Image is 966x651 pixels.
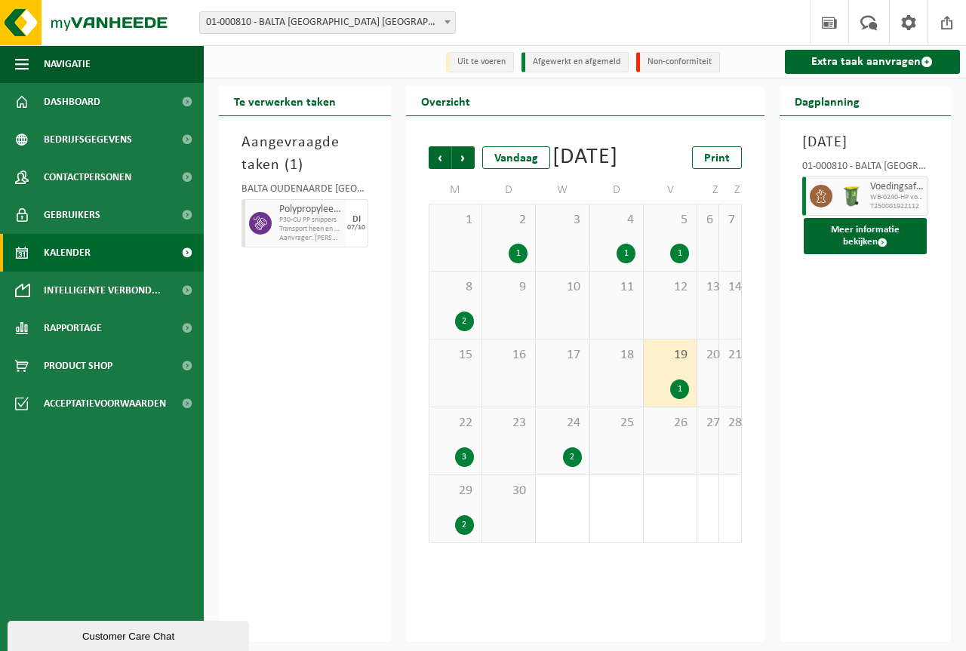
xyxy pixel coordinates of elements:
li: Afgewerkt en afgemeld [521,52,629,72]
span: 30 [490,483,528,499]
span: 21 [727,347,733,364]
span: 13 [705,279,711,296]
span: 20 [705,347,711,364]
div: Vandaag [482,146,550,169]
h2: Overzicht [406,86,485,115]
span: 11 [598,279,635,296]
h2: Te verwerken taken [219,86,351,115]
span: Polypropyleen (PP) textiel, naaldvilt (vellen / linten) [279,204,342,216]
div: 2 [455,312,474,331]
span: 3 [543,212,581,229]
span: 27 [705,415,711,431]
span: Product Shop [44,347,112,385]
td: Z [719,177,741,204]
td: D [590,177,644,204]
span: 7 [727,212,733,229]
h3: [DATE] [802,131,929,154]
td: Z [697,177,719,204]
span: 16 [490,347,528,364]
span: 18 [598,347,635,364]
iframe: chat widget [8,618,252,651]
div: 07/10 [347,224,365,232]
span: Volgende [452,146,475,169]
span: 2 [490,212,528,229]
div: DI [352,215,361,224]
span: Voedingsafval, bevat producten van dierlijke oorsprong, onverpakt, categorie 3 [870,181,924,193]
div: 2 [455,515,474,535]
span: 10 [543,279,581,296]
span: Vorige [429,146,451,169]
h3: Aangevraagde taken ( ) [241,131,368,177]
span: 26 [651,415,689,431]
span: 12 [651,279,689,296]
span: P30-CU PP snippers [279,216,342,225]
span: 5 [651,212,689,229]
span: Gebruikers [44,196,100,234]
span: Rapportage [44,309,102,347]
span: 8 [437,279,474,296]
span: 17 [543,347,581,364]
span: 23 [490,415,528,431]
span: Aanvrager: [PERSON_NAME] [279,234,342,243]
span: 01-000810 - BALTA OUDENAARDE NV - OUDENAARDE [199,11,456,34]
a: Extra taak aanvragen [785,50,961,74]
span: Print [704,152,730,164]
span: Acceptatievoorwaarden [44,385,166,422]
span: 6 [705,212,711,229]
div: 01-000810 - BALTA [GEOGRAPHIC_DATA] [GEOGRAPHIC_DATA] - [GEOGRAPHIC_DATA] [802,161,929,177]
span: Intelligente verbond... [44,272,161,309]
span: 15 [437,347,474,364]
div: 2 [563,447,582,467]
span: Dashboard [44,83,100,121]
img: WB-0240-HPE-GN-50 [840,185,863,207]
span: 9 [490,279,528,296]
span: 22 [437,415,474,431]
span: 19 [651,347,689,364]
span: 28 [727,415,733,431]
span: Kalender [44,234,91,272]
span: 4 [598,212,635,229]
span: Bedrijfsgegevens [44,121,132,158]
span: Contactpersonen [44,158,131,196]
span: 1 [437,212,474,229]
span: WB-0240-HP voedingsafval, bevat producten van dierlijke oors [870,193,924,202]
td: D [482,177,536,204]
span: 1 [290,158,298,173]
div: [DATE] [552,146,618,169]
span: T250001922112 [870,202,924,211]
div: 3 [455,447,474,467]
h2: Dagplanning [780,86,875,115]
td: V [644,177,697,204]
span: 14 [727,279,733,296]
span: Navigatie [44,45,91,83]
span: Transport heen en terug op aanvraag [279,225,342,234]
span: 25 [598,415,635,431]
li: Non-conformiteit [636,52,720,72]
div: 1 [670,244,689,263]
div: 1 [617,244,635,263]
td: W [536,177,589,204]
div: 1 [670,379,689,399]
span: 29 [437,483,474,499]
a: Print [692,146,742,169]
span: 24 [543,415,581,431]
td: M [429,177,482,204]
div: 1 [509,244,528,263]
span: 01-000810 - BALTA OUDENAARDE NV - OUDENAARDE [200,12,455,33]
button: Meer informatie bekijken [804,218,928,254]
div: BALTA OUDENAARDE [GEOGRAPHIC_DATA] [241,184,368,199]
li: Uit te voeren [446,52,514,72]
